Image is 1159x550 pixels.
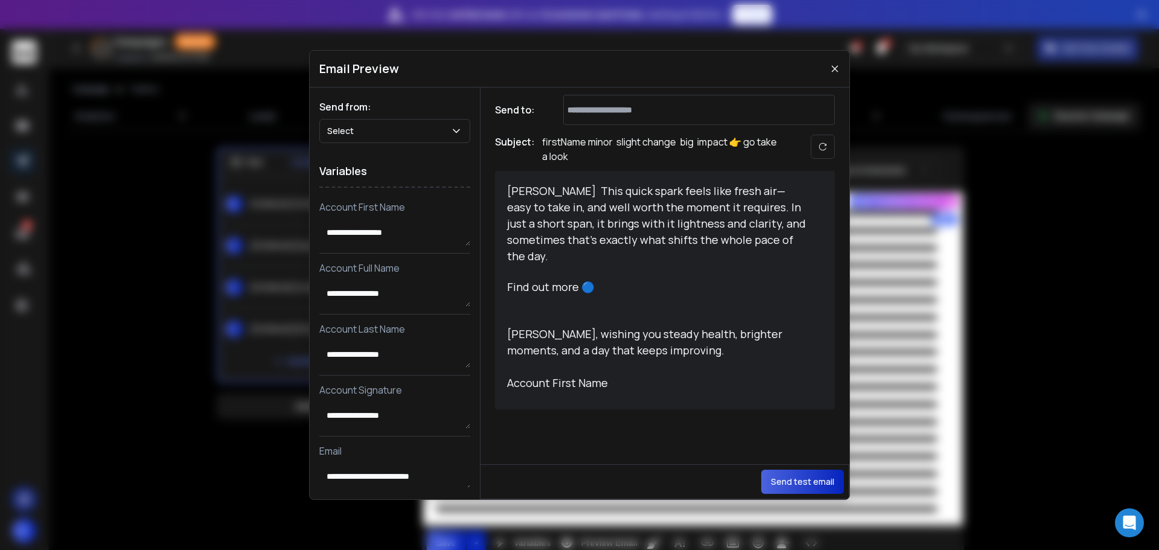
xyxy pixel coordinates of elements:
[495,103,543,117] h1: Send to:
[761,470,844,494] button: Send test email
[507,327,785,357] span: [PERSON_NAME], wishing you steady health, brighter moments, and a day that keeps improving.
[319,261,470,275] p: Account Full Name
[542,135,784,164] p: firstName minor slight change big impact 👉 go take a look
[319,322,470,336] p: Account Last Name
[507,280,595,294] span: Find out more 🔵
[1115,508,1144,537] div: Open Intercom Messenger
[327,125,359,137] p: Select
[507,376,608,390] span: Account First Name
[495,135,535,164] h1: Subject:
[319,155,470,188] h1: Variables
[319,383,470,397] p: Account Signature
[319,60,399,77] h1: Email Preview
[507,184,808,263] span: [PERSON_NAME] This quick spark feels like fresh air—easy to take in, and well worth the moment it...
[319,444,470,458] p: Email
[319,200,470,214] p: Account First Name
[319,100,470,114] h1: Send from:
